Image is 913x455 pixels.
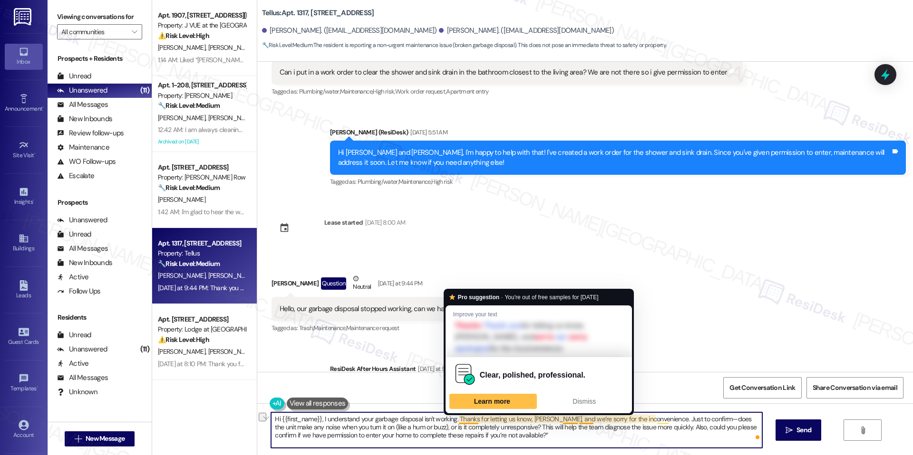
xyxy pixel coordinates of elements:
[157,136,247,148] div: Archived on [DATE]
[806,377,903,398] button: Share Conversation via email
[158,314,246,324] div: Apt. [STREET_ADDRESS]
[776,419,822,441] button: Send
[158,324,246,334] div: Property: Lodge at [GEOGRAPHIC_DATA]
[14,8,33,26] img: ResiDesk Logo
[158,183,220,192] strong: 🔧 Risk Level: Medium
[324,218,363,227] div: Lease started
[262,40,667,50] span: : The resident is reporting a non-urgent maintenance issue (broken garbage disposal). This does n...
[280,67,728,77] div: Can i put in a work order to clear the shower and sink drain in the bathroom closest to the livin...
[138,342,152,357] div: (11)
[376,278,423,288] div: [DATE] at 9:44 PM
[158,195,205,204] span: [PERSON_NAME]
[158,10,246,20] div: Apt. 1907, [STREET_ADDRESS][PERSON_NAME]
[158,335,209,344] strong: ⚠️ Risk Level: High
[158,208,625,216] div: 1:42 AM: I'm glad to hear the washer is working again! We appreciate you letting us know. If you ...
[158,238,246,248] div: Apt. 1317, [STREET_ADDRESS]
[158,80,246,90] div: Apt. 1-208, [STREET_ADDRESS]
[208,43,258,52] span: [PERSON_NAME]
[796,425,811,435] span: Send
[48,54,152,64] div: Prospects + Residents
[859,427,866,434] i: 
[57,9,142,24] label: Viewing conversations for
[48,313,152,322] div: Residents
[208,347,255,356] span: [PERSON_NAME]
[340,87,373,95] span: Maintenance ,
[416,364,463,374] div: [DATE] at 9:44 PM
[5,324,43,350] a: Guest Cards
[57,157,116,167] div: WO Follow-ups
[57,244,108,254] div: All Messages
[351,274,373,294] div: Neutral
[57,286,101,296] div: Follow Ups
[57,344,107,354] div: Unanswered
[5,44,43,69] a: Inbox
[398,178,431,186] span: Maintenance ,
[439,26,614,36] div: [PERSON_NAME]. ([EMAIL_ADDRESS][DOMAIN_NAME])
[5,277,43,303] a: Leads
[57,330,91,340] div: Unread
[313,324,346,332] span: Maintenance ,
[262,8,374,18] b: Tellus: Apt. 1317, [STREET_ADDRESS]
[262,26,437,36] div: [PERSON_NAME]. ([EMAIL_ADDRESS][DOMAIN_NAME])
[373,87,395,95] span: High risk ,
[280,304,550,314] div: Hello, our garbage disposal stopped working, can we have maintenance come take a look?
[158,56,862,64] div: 1:14 AM: Liked “[PERSON_NAME] (J VUE at the LMA): Hey [PERSON_NAME] and [PERSON_NAME], happy to k...
[5,137,43,163] a: Site Visit •
[5,370,43,396] a: Templates •
[330,127,906,141] div: [PERSON_NAME] (ResiDesk)
[158,125,695,134] div: 12:42 AM: I am always cleaning glue off the floor. It seems like when you walk the glue is coming...
[158,91,246,101] div: Property: [PERSON_NAME]
[57,215,107,225] div: Unanswered
[330,175,906,189] div: Tagged as:
[158,162,246,172] div: Apt. [STREET_ADDRESS]
[158,101,220,110] strong: 🔧 Risk Level: Medium
[158,360,739,368] div: [DATE] at 8:10 PM: Thank you for your message. Our offices are currently closed, but we will cont...
[786,427,793,434] i: 
[813,383,897,393] span: Share Conversation via email
[272,274,565,297] div: [PERSON_NAME]
[158,31,209,40] strong: ⚠️ Risk Level: High
[431,178,453,186] span: High risk
[158,259,220,268] strong: 🔧 Risk Level: Medium
[86,434,125,444] span: New Message
[299,324,313,332] span: Trash ,
[42,104,44,111] span: •
[272,85,743,98] div: Tagged as:
[330,364,906,377] div: ResiDesk After Hours Assistant
[208,271,255,280] span: [PERSON_NAME]
[272,321,565,335] div: Tagged as:
[57,373,108,383] div: All Messages
[158,271,208,280] span: [PERSON_NAME]
[408,127,447,137] div: [DATE] 5:51 AM
[37,384,38,390] span: •
[57,128,124,138] div: Review follow-ups
[57,114,112,124] div: New Inbounds
[271,412,762,448] textarea: To enrich screen reader interactions, please activate Accessibility in Grammarly extension settings
[346,324,399,332] span: Maintenance request
[729,383,795,393] span: Get Conversation Link
[158,248,246,258] div: Property: Tellus
[57,272,89,282] div: Active
[57,387,97,397] div: Unknown
[338,148,891,168] div: Hi [PERSON_NAME] and [PERSON_NAME], I'm happy to help with that! I've created a work order for th...
[33,197,34,204] span: •
[57,85,107,95] div: Unanswered
[299,87,340,95] span: Plumbing/water ,
[34,151,36,157] span: •
[158,284,742,292] div: [DATE] at 9:44 PM: Thank you for your message. Our offices are currently closed, but we will cont...
[57,171,94,181] div: Escalate
[57,229,91,239] div: Unread
[262,41,312,49] strong: 🔧 Risk Level: Medium
[61,24,127,39] input: All communities
[65,431,135,446] button: New Message
[5,230,43,256] a: Buildings
[208,114,255,122] span: [PERSON_NAME]
[158,43,208,52] span: [PERSON_NAME]
[57,142,109,152] div: Maintenance
[48,198,152,208] div: Prospects
[723,377,801,398] button: Get Conversation Link
[358,178,398,186] span: Plumbing/water ,
[158,172,246,182] div: Property: [PERSON_NAME] Row
[138,83,152,98] div: (11)
[5,184,43,209] a: Insights •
